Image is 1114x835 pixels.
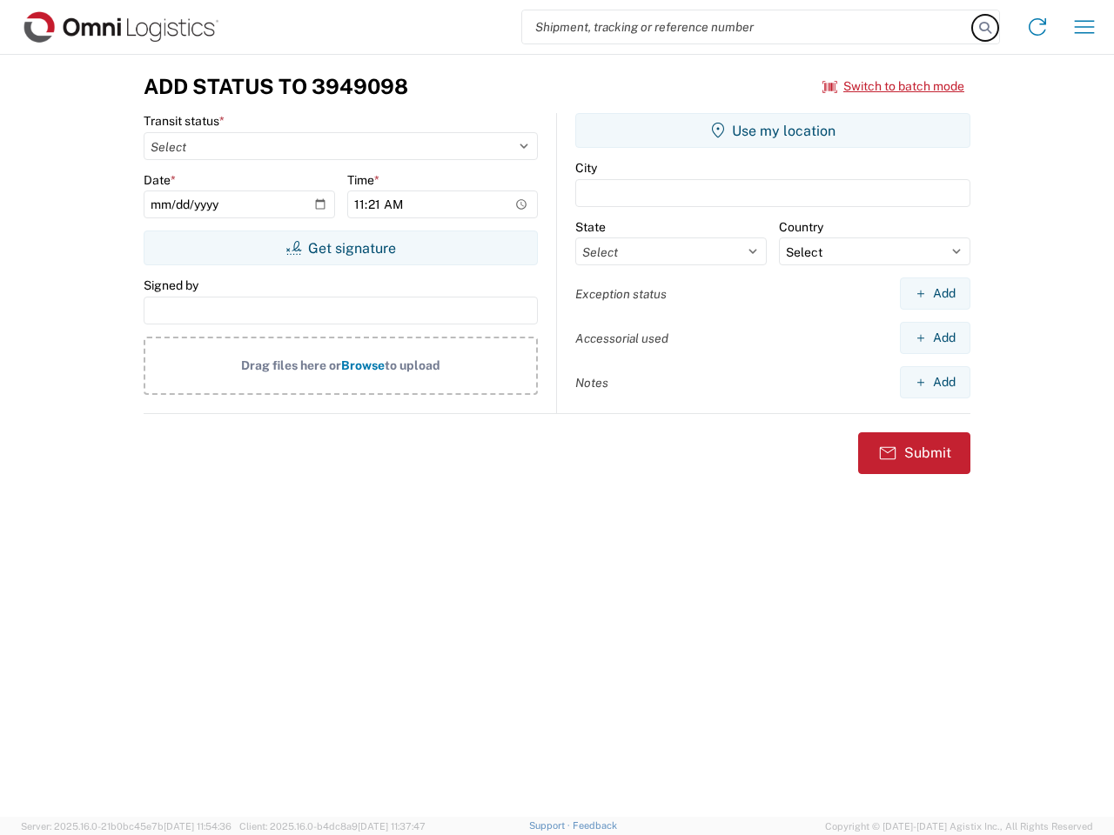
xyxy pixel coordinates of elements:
[341,358,385,372] span: Browse
[900,366,970,398] button: Add
[144,172,176,188] label: Date
[385,358,440,372] span: to upload
[575,286,667,302] label: Exception status
[529,820,573,831] a: Support
[144,113,225,129] label: Transit status
[858,432,970,474] button: Submit
[575,219,606,235] label: State
[900,277,970,310] button: Add
[575,113,970,148] button: Use my location
[573,820,617,831] a: Feedback
[347,172,379,188] label: Time
[822,72,964,101] button: Switch to batch mode
[164,821,232,832] span: [DATE] 11:54:36
[239,821,426,832] span: Client: 2025.16.0-b4dc8a9
[575,160,597,176] label: City
[575,331,668,346] label: Accessorial used
[241,358,341,372] span: Drag files here or
[825,818,1093,834] span: Copyright © [DATE]-[DATE] Agistix Inc., All Rights Reserved
[358,821,426,832] span: [DATE] 11:37:47
[522,10,973,43] input: Shipment, tracking or reference number
[575,375,608,391] label: Notes
[21,821,232,832] span: Server: 2025.16.0-21b0bc45e7b
[900,322,970,354] button: Add
[144,277,198,293] label: Signed by
[144,230,538,265] button: Get signature
[144,74,408,99] h3: Add Status to 3949098
[779,219,823,235] label: Country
